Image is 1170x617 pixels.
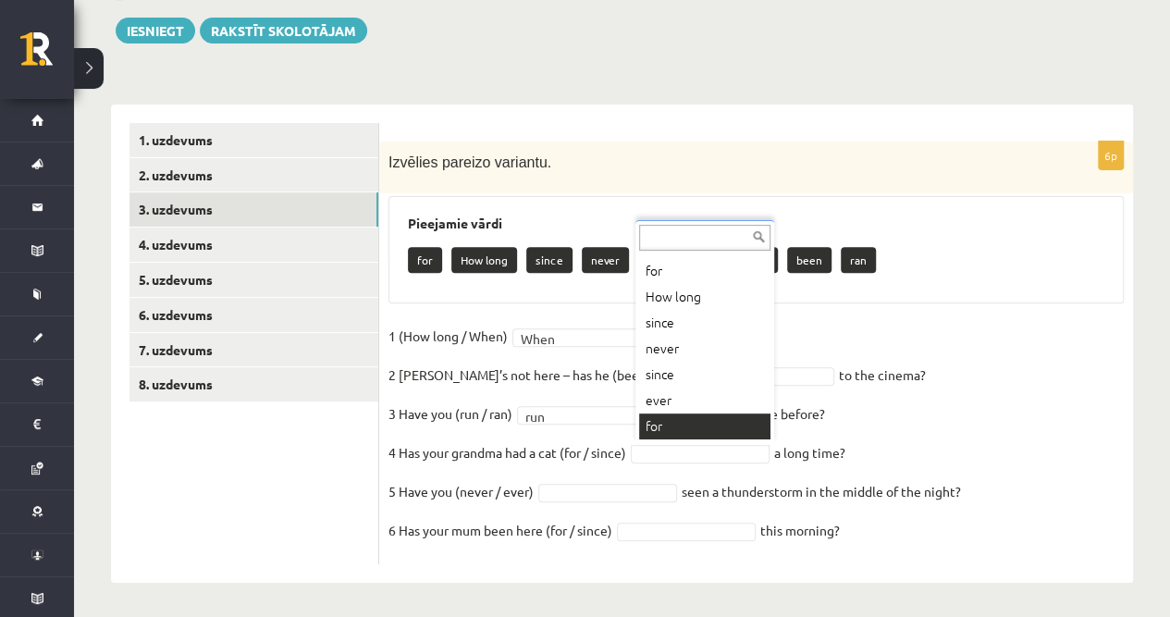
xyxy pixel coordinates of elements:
div: since [639,362,770,388]
div: for [639,258,770,284]
div: How long [639,284,770,310]
div: since [639,310,770,336]
div: ever [639,388,770,413]
div: never [639,336,770,362]
div: for [639,413,770,439]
